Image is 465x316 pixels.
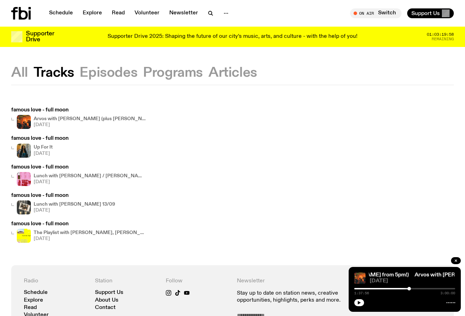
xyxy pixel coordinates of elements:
span: Support Us [411,10,440,16]
span: [DATE] [34,180,146,184]
a: Schedule [24,290,48,295]
button: Support Us [407,8,454,18]
img: Ify - a Brown Skin girl with black braided twists, looking up to the side with her tongue stickin... [17,144,31,158]
span: [DATE] [34,208,115,213]
h3: Supporter Drive [26,31,54,43]
button: All [11,67,28,79]
span: [DATE] [34,236,146,241]
span: [DATE] [34,123,146,127]
h4: Lunch with [PERSON_NAME] / [PERSON_NAME] for [MEDICAL_DATA] Interview [34,174,146,178]
a: Arvos with [PERSON_NAME] (plus [PERSON_NAME] from 5pm!) [245,272,409,278]
h3: famous love - full moon [11,136,69,141]
p: Stay up to date on station news, creative opportunities, highlights, perks and more. [237,290,370,303]
a: famous love - full moonA polaroid of Ella Avni in the studio on top of the mixer which is also lo... [11,193,115,214]
a: famous love - full moonThe Playlist with [PERSON_NAME], [PERSON_NAME], [PERSON_NAME], and Raf[DATE] [11,221,146,243]
a: famous love - full moonArvos with [PERSON_NAME] (plus [PERSON_NAME] from 5pm!)[DATE] [11,108,146,129]
a: Support Us [95,290,123,295]
h4: Newsletter [237,278,370,284]
button: Episodes [80,67,137,79]
a: About Us [95,298,118,303]
h4: Station [95,278,158,284]
h4: The Playlist with [PERSON_NAME], [PERSON_NAME], [PERSON_NAME], and Raf [34,231,146,235]
a: Contact [95,305,116,310]
h4: Lunch with [PERSON_NAME] 13/09 [34,202,115,207]
h4: Radio [24,278,87,284]
h3: famous love - full moon [11,193,115,198]
a: Read [108,8,129,18]
h4: Up For It [34,145,53,150]
h3: famous love - full moon [11,165,146,170]
a: Newsletter [165,8,202,18]
a: Volunteer [130,8,164,18]
p: Supporter Drive 2025: Shaping the future of our city’s music, arts, and culture - with the help o... [108,34,357,40]
h4: Arvos with [PERSON_NAME] (plus [PERSON_NAME] from 5pm!) [34,117,146,121]
h3: famous love - full moon [11,108,146,113]
span: Remaining [432,37,454,41]
a: Explore [24,298,43,303]
span: 01:03:19:58 [427,33,454,36]
span: 3:00:00 [440,291,455,295]
button: Articles [208,67,257,79]
h3: famous love - full moon [11,221,146,227]
a: famous love - full moonLunch with [PERSON_NAME] / [PERSON_NAME] for [MEDICAL_DATA] Interview[DATE] [11,165,146,186]
a: Explore [78,8,106,18]
a: Read [24,305,37,310]
h4: Follow [166,278,228,284]
img: A polaroid of Ella Avni in the studio on top of the mixer which is also located in the studio. [17,200,31,214]
button: On AirSwitch [350,8,402,18]
span: [DATE] [370,279,455,284]
a: famous love - full moonIfy - a Brown Skin girl with black braided twists, looking up to the side ... [11,136,69,157]
button: Tracks [34,67,74,79]
a: Schedule [45,8,77,18]
span: [DATE] [34,151,53,156]
button: Programs [143,67,203,79]
span: 1:37:56 [354,291,369,295]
